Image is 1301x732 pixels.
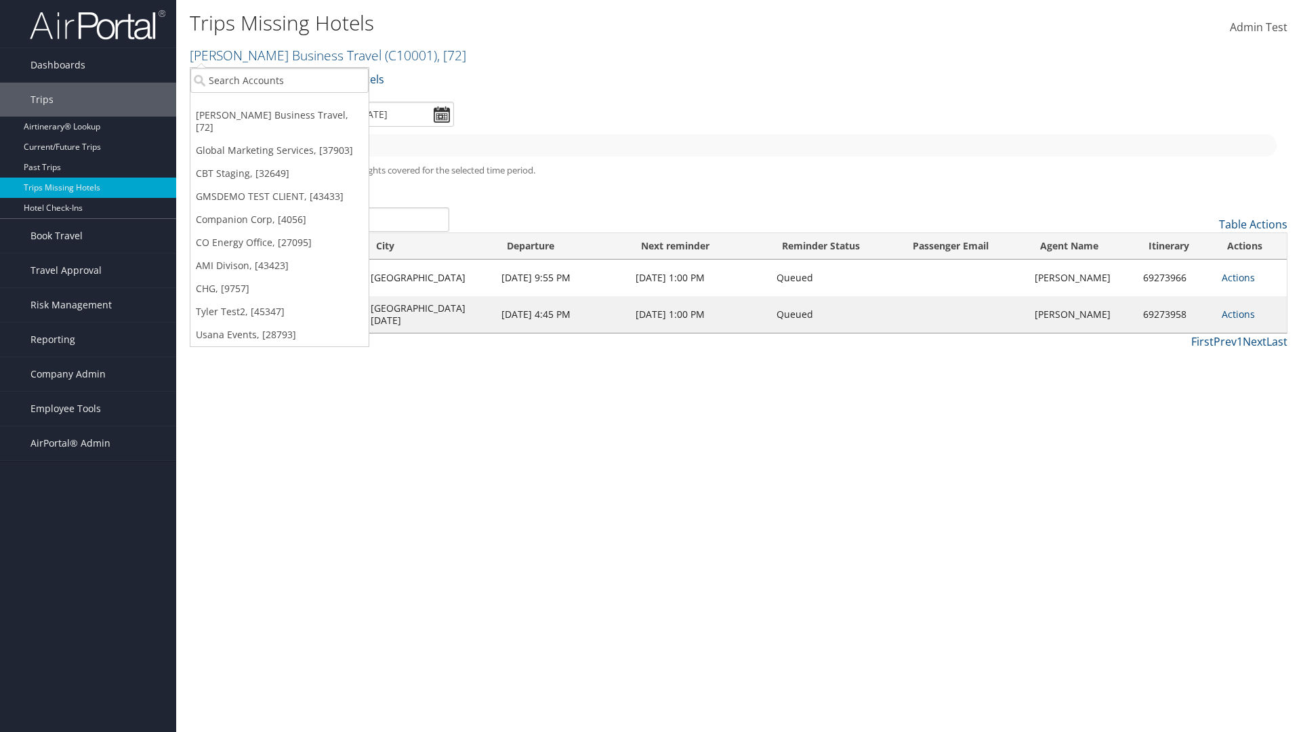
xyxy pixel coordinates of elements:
[1028,296,1136,333] td: [PERSON_NAME]
[364,296,495,333] td: [GEOGRAPHIC_DATA][DATE]
[1243,334,1266,349] a: Next
[190,104,369,139] a: [PERSON_NAME] Business Travel, [72]
[1219,217,1287,232] a: Table Actions
[495,233,629,260] th: Departure: activate to sort column ascending
[1266,334,1287,349] a: Last
[1222,308,1255,321] a: Actions
[901,233,1028,260] th: Passenger Email: activate to sort column ascending
[1028,260,1136,296] td: [PERSON_NAME]
[385,46,437,64] span: ( C10001 )
[30,9,165,41] img: airportal-logo.png
[364,233,495,260] th: City: activate to sort column ascending
[30,253,102,287] span: Travel Approval
[770,296,901,333] td: Queued
[495,296,629,333] td: [DATE] 4:45 PM
[1136,296,1215,333] td: 69273958
[1136,260,1215,296] td: 69273966
[190,68,369,93] input: Search Accounts
[1028,233,1136,260] th: Agent Name
[190,277,369,300] a: CHG, [9757]
[190,162,369,185] a: CBT Staging, [32649]
[190,208,369,231] a: Companion Corp, [4056]
[190,139,369,162] a: Global Marketing Services, [37903]
[312,102,454,127] input: [DATE] - [DATE]
[190,323,369,346] a: Usana Events, [28793]
[30,83,54,117] span: Trips
[190,231,369,254] a: CO Energy Office, [27095]
[1222,271,1255,284] a: Actions
[629,233,770,260] th: Next reminder
[190,9,922,37] h1: Trips Missing Hotels
[629,296,770,333] td: [DATE] 1:00 PM
[190,46,466,64] a: [PERSON_NAME] Business Travel
[30,48,85,82] span: Dashboards
[437,46,466,64] span: , [ 72 ]
[30,323,75,357] span: Reporting
[495,260,629,296] td: [DATE] 9:55 PM
[1230,7,1287,49] a: Admin Test
[190,254,369,277] a: AMI Divison, [43423]
[1237,334,1243,349] a: 1
[30,392,101,426] span: Employee Tools
[30,357,106,391] span: Company Admin
[1214,334,1237,349] a: Prev
[200,164,1277,177] h5: * progress bar represents overnights covered for the selected time period.
[190,300,369,323] a: Tyler Test2, [45347]
[364,260,495,296] td: [GEOGRAPHIC_DATA]
[770,260,901,296] td: Queued
[190,185,369,208] a: GMSDEMO TEST CLIENT, [43433]
[190,71,922,89] p: Filter:
[1136,233,1215,260] th: Itinerary
[1230,20,1287,35] span: Admin Test
[629,260,770,296] td: [DATE] 1:00 PM
[1191,334,1214,349] a: First
[30,288,112,322] span: Risk Management
[30,219,83,253] span: Book Travel
[770,233,901,260] th: Reminder Status
[30,426,110,460] span: AirPortal® Admin
[1215,233,1287,260] th: Actions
